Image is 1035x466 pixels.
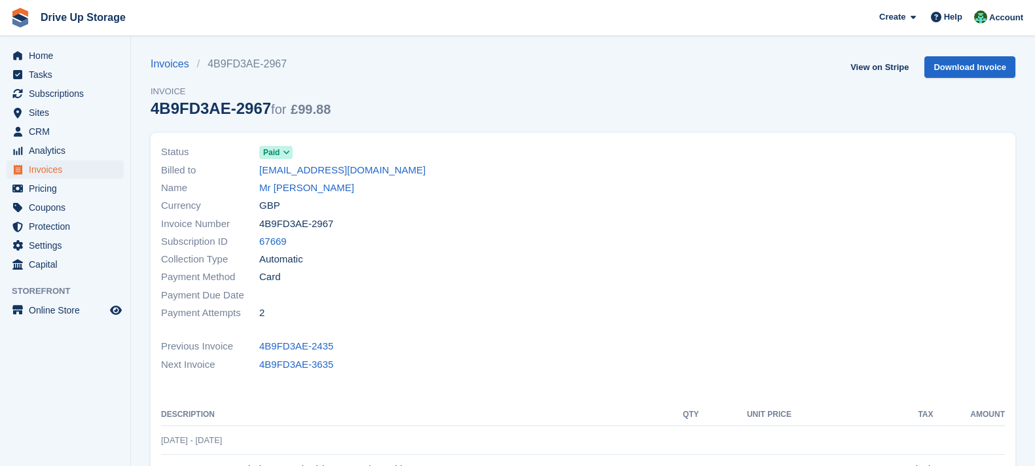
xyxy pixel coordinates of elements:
span: Protection [29,217,107,236]
a: menu [7,198,124,217]
span: Settings [29,236,107,255]
span: Pricing [29,179,107,198]
span: CRM [29,122,107,141]
a: 67669 [259,234,287,249]
span: Card [259,270,281,285]
span: £99.88 [291,102,331,116]
img: Camille [974,10,987,24]
th: Tax [791,404,934,425]
span: Collection Type [161,252,259,267]
span: Automatic [259,252,303,267]
a: menu [7,65,124,84]
span: 2 [259,306,264,321]
span: Help [944,10,962,24]
span: Create [879,10,905,24]
span: Sites [29,103,107,122]
a: menu [7,141,124,160]
span: Tasks [29,65,107,84]
a: menu [7,46,124,65]
span: Capital [29,255,107,274]
span: Billed to [161,163,259,178]
a: 4B9FD3AE-3635 [259,357,333,372]
a: menu [7,103,124,122]
span: Home [29,46,107,65]
span: Previous Invoice [161,339,259,354]
th: Amount [934,404,1006,425]
th: Description [161,404,665,425]
a: Paid [259,145,293,160]
img: stora-icon-8386f47178a22dfd0bd8f6a31ec36ba5ce8667c1dd55bd0f319d3a0aa187defe.svg [10,8,30,27]
a: Invoices [151,56,197,72]
a: View on Stripe [845,56,914,78]
a: menu [7,217,124,236]
span: Payment Due Date [161,288,259,303]
span: Account [989,11,1023,24]
span: Next Invoice [161,357,259,372]
span: Name [161,181,259,196]
a: menu [7,301,124,319]
span: for [271,102,286,116]
span: Payment Attempts [161,306,259,321]
span: Online Store [29,301,107,319]
th: QTY [665,404,699,425]
span: Subscriptions [29,84,107,103]
span: Subscription ID [161,234,259,249]
nav: breadcrumbs [151,56,331,72]
a: Mr [PERSON_NAME] [259,181,354,196]
span: [DATE] - [DATE] [161,435,222,445]
a: Download Invoice [924,56,1015,78]
th: Unit Price [699,404,791,425]
a: 4B9FD3AE-2435 [259,339,333,354]
a: menu [7,236,124,255]
span: Invoice Number [161,217,259,232]
span: Currency [161,198,259,213]
a: menu [7,255,124,274]
a: menu [7,179,124,198]
a: [EMAIL_ADDRESS][DOMAIN_NAME] [259,163,426,178]
span: Invoice [151,85,331,98]
a: menu [7,122,124,141]
span: Paid [263,147,280,158]
span: Storefront [12,285,130,298]
span: Invoices [29,160,107,179]
span: Coupons [29,198,107,217]
span: Analytics [29,141,107,160]
a: menu [7,160,124,179]
a: menu [7,84,124,103]
span: 4B9FD3AE-2967 [259,217,333,232]
span: Status [161,145,259,160]
a: Drive Up Storage [35,7,131,28]
a: Preview store [108,302,124,318]
div: 4B9FD3AE-2967 [151,99,331,117]
span: Payment Method [161,270,259,285]
span: GBP [259,198,280,213]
